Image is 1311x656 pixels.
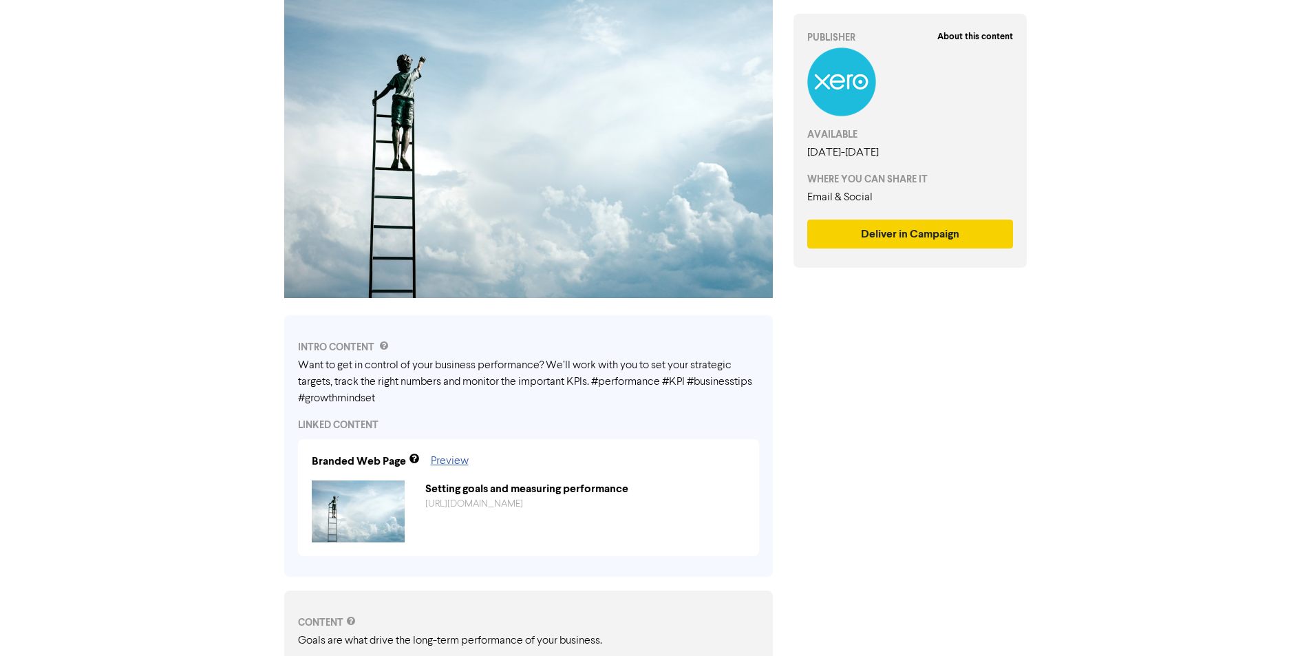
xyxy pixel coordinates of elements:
div: AVAILABLE [807,127,1014,142]
strong: About this content [937,31,1013,42]
div: Branded Web Page [312,453,406,469]
div: PUBLISHER [807,30,1014,45]
div: Email & Social [807,189,1014,206]
div: INTRO CONTENT [298,340,759,355]
div: CONTENT [298,615,759,630]
div: LINKED CONTENT [298,418,759,432]
iframe: Chat Widget [1242,590,1311,656]
div: WHERE YOU CAN SHARE IT [807,172,1014,187]
p: Goals are what drive the long-term performance of your business. [298,633,759,649]
div: Setting goals and measuring performance [415,480,756,497]
a: Preview [431,456,469,467]
button: Deliver in Campaign [807,220,1014,248]
div: [DATE] - [DATE] [807,145,1014,161]
div: https://public2.bomamarketing.com/cp/4PBw1uC67uKWM84c02UoKa?sa=20jEilFd [415,497,756,511]
a: [URL][DOMAIN_NAME] [425,499,523,509]
div: Want to get in control of your business performance? We’ll work with you to set your strategic ta... [298,357,759,407]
